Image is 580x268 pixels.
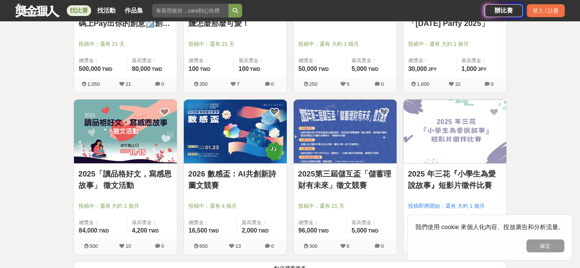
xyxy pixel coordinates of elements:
span: 50,000 [299,66,317,72]
span: 80,000 [132,66,151,72]
span: 0 [381,243,384,249]
span: JPY [478,67,487,72]
span: TWD [318,67,328,72]
span: TWD [368,67,378,72]
span: TWD [200,67,210,72]
span: 16,500 [189,227,207,234]
span: TWD [250,67,260,72]
span: 投稿中：還有 大約 1 個月 [408,40,502,48]
span: 1,000 [461,66,477,72]
a: 作品集 [122,5,146,16]
span: 5,000 [352,66,367,72]
span: 0 [271,81,274,87]
span: 96,000 [299,227,317,234]
span: 總獎金： [189,219,232,226]
span: 7 [237,81,239,87]
span: 0 [161,81,164,87]
span: JPY [428,67,437,72]
span: 0 [161,243,164,249]
span: TWD [152,67,162,72]
span: TWD [258,228,268,234]
a: 2025 年三花『小學生為愛說故事』短影片徵件比賽 [408,168,502,191]
span: 最高獎金： [461,57,502,64]
span: 最高獎金： [352,57,392,64]
span: 2,000 [242,227,257,234]
span: 300 [309,243,318,249]
a: 找活動 [94,5,119,16]
span: TWD [98,228,109,234]
span: 總獎金： [299,219,342,226]
span: 0 [491,81,493,87]
span: TWD [102,67,112,72]
input: 有長照挺你，care到心坎裡！青春出手，拍出照顧 影音徵件活動 [152,4,228,18]
span: 投稿中：還有 21 天 [188,40,282,48]
span: 100 [239,66,249,72]
a: 辦比賽 [485,4,523,17]
span: 投稿中：還有 21 天 [298,202,392,210]
span: 84,000 [79,227,98,234]
span: 4,200 [132,227,147,234]
span: 5,000 [352,227,367,234]
span: 0 [271,243,274,249]
span: 6 [347,243,349,249]
span: TWD [368,228,378,234]
span: 1,600 [417,81,429,87]
a: 找比賽 [67,5,91,16]
a: 2025「讀品格好文，寫感恩故事」 徵文活動 [79,168,172,191]
span: 最高獎金： [132,57,172,64]
span: 投稿中：還有 4 個月 [188,202,282,210]
span: 13 [235,243,241,249]
span: 總獎金： [299,57,342,64]
button: 確定 [526,239,564,252]
span: 總獎金： [189,57,229,64]
span: 投稿中：還有 21 天 [79,40,172,48]
span: 650 [199,243,208,249]
span: 350 [199,81,208,87]
span: 100 [189,66,199,72]
span: 1,050 [87,81,100,87]
img: Cover Image [403,99,506,163]
a: 2026 數感盃：AI共創新詩圖文競賽 [188,168,282,191]
span: 最高獎金： [132,219,172,226]
span: 0 [381,81,384,87]
span: 5 [347,81,349,87]
span: 最高獎金： [242,219,282,226]
span: TWD [318,228,328,234]
div: 登入 / 註冊 [527,4,565,17]
span: 250 [309,81,318,87]
span: 總獎金： [79,219,122,226]
span: 21 [125,81,131,87]
span: 30,000 [408,66,427,72]
img: Cover Image [74,99,177,163]
span: 總獎金： [79,57,122,64]
span: 32 [455,81,460,87]
span: TWD [208,228,219,234]
span: 最高獎金： [239,57,282,64]
img: Cover Image [184,99,287,163]
span: 最高獎金： [352,219,392,226]
span: 總獎金： [408,57,452,64]
span: TWD [148,228,159,234]
span: 投稿中：還有 大約 1 個月 [298,40,392,48]
span: 投稿即將開始：還有 大約 1 個月 [408,202,502,210]
span: 投稿中：還有 大約 1 個月 [79,202,172,210]
a: 2025第三屆儲互盃「儲蓄理財有未來」徵文競賽 [298,168,392,191]
span: 500 [90,243,98,249]
span: 500,000 [79,66,101,72]
img: Cover Image [294,99,397,163]
span: 我們使用 cookie 來個人化內容、投放廣告和分析流量。 [415,224,564,230]
span: 10 [125,243,131,249]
